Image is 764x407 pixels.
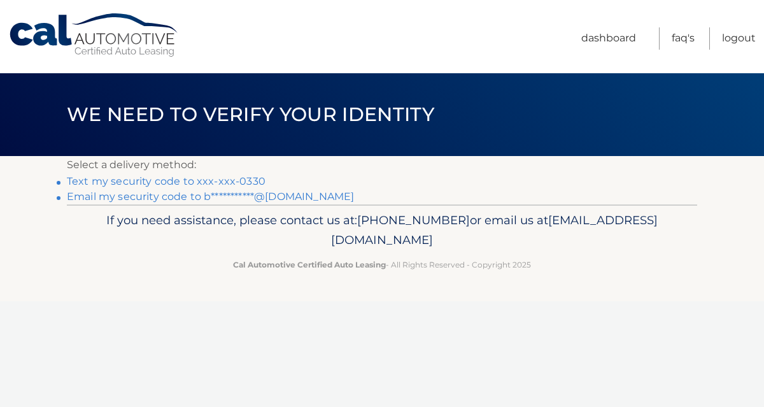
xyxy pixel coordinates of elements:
[722,27,756,50] a: Logout
[233,260,386,269] strong: Cal Automotive Certified Auto Leasing
[581,27,636,50] a: Dashboard
[75,258,689,271] p: - All Rights Reserved - Copyright 2025
[75,210,689,251] p: If you need assistance, please contact us at: or email us at
[8,13,180,58] a: Cal Automotive
[672,27,695,50] a: FAQ's
[67,175,265,187] a: Text my security code to xxx-xxx-0330
[67,103,434,126] span: We need to verify your identity
[67,156,697,174] p: Select a delivery method:
[357,213,470,227] span: [PHONE_NUMBER]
